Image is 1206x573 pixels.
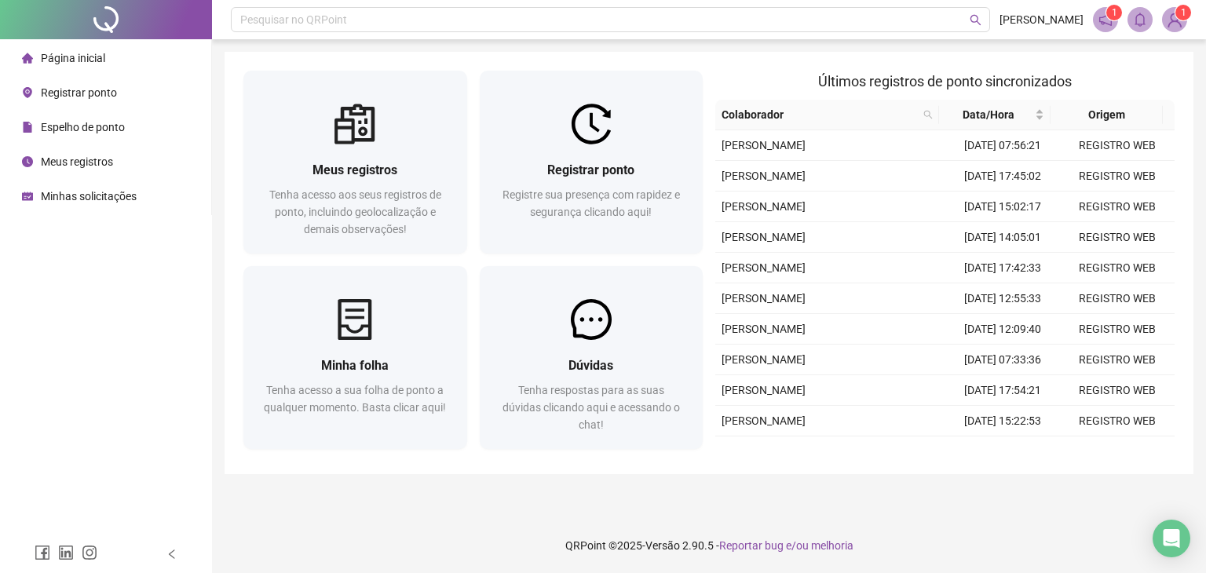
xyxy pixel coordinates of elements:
span: file [22,122,33,133]
span: Tenha acesso a sua folha de ponto a qualquer momento. Basta clicar aqui! [264,384,446,414]
span: [PERSON_NAME] [722,231,806,243]
td: REGISTRO WEB [1060,253,1175,283]
span: Tenha respostas para as suas dúvidas clicando aqui e acessando o chat! [502,384,680,431]
td: REGISTRO WEB [1060,222,1175,253]
span: Tenha acesso aos seus registros de ponto, incluindo geolocalização e demais observações! [269,188,441,235]
span: [PERSON_NAME] [722,384,806,396]
span: 1 [1181,7,1186,18]
td: [DATE] 07:56:21 [945,130,1060,161]
footer: QRPoint © 2025 - 2.90.5 - [212,518,1206,573]
a: DúvidasTenha respostas para as suas dúvidas clicando aqui e acessando o chat! [480,266,703,449]
span: search [970,14,981,26]
td: [DATE] 12:55:33 [945,283,1060,314]
td: [DATE] 17:45:02 [945,161,1060,192]
span: [PERSON_NAME] [722,139,806,151]
div: Open Intercom Messenger [1153,520,1190,557]
span: Espelho de ponto [41,121,125,133]
span: Minhas solicitações [41,190,137,203]
span: [PERSON_NAME] [722,353,806,366]
td: [DATE] 07:33:36 [945,345,1060,375]
td: REGISTRO WEB [1060,161,1175,192]
td: [DATE] 15:02:17 [945,192,1060,222]
span: [PERSON_NAME] [722,200,806,213]
td: [DATE] 17:42:33 [945,253,1060,283]
span: bell [1133,13,1147,27]
td: REGISTRO WEB [1060,345,1175,375]
td: REGISTRO WEB [1060,375,1175,406]
span: [PERSON_NAME] [722,292,806,305]
span: Data/Hora [945,106,1032,123]
span: [PERSON_NAME] [1000,11,1084,28]
span: clock-circle [22,156,33,167]
span: Versão [645,539,680,552]
span: Registre sua presença com rapidez e segurança clicando aqui! [502,188,680,218]
span: [PERSON_NAME] [722,170,806,182]
span: [PERSON_NAME] [722,261,806,274]
td: REGISTRO WEB [1060,406,1175,436]
span: notification [1098,13,1113,27]
span: schedule [22,191,33,202]
td: REGISTRO WEB [1060,314,1175,345]
span: 1 [1112,7,1117,18]
span: search [920,103,936,126]
span: Página inicial [41,52,105,64]
a: Minha folhaTenha acesso a sua folha de ponto a qualquer momento. Basta clicar aqui! [243,266,467,449]
sup: 1 [1106,5,1122,20]
span: Últimos registros de ponto sincronizados [818,73,1072,89]
span: Registrar ponto [41,86,117,99]
span: left [166,549,177,560]
td: REGISTRO WEB [1060,192,1175,222]
td: [DATE] 12:09:40 [945,314,1060,345]
span: search [923,110,933,119]
span: Reportar bug e/ou melhoria [719,539,853,552]
span: [PERSON_NAME] [722,323,806,335]
td: REGISTRO WEB [1060,283,1175,314]
th: Origem [1051,100,1162,130]
td: [DATE] 17:54:21 [945,375,1060,406]
span: instagram [82,545,97,560]
span: facebook [35,545,50,560]
td: [DATE] 14:05:01 [945,222,1060,253]
span: Minha folha [321,358,389,373]
span: linkedin [58,545,74,560]
span: Dúvidas [568,358,613,373]
span: Registrar ponto [547,162,634,177]
span: Meus registros [41,155,113,168]
td: REGISTRO WEB [1060,436,1175,467]
span: Meus registros [312,162,397,177]
span: [PERSON_NAME] [722,414,806,427]
td: REGISTRO WEB [1060,130,1175,161]
span: home [22,53,33,64]
sup: Atualize o seu contato no menu Meus Dados [1175,5,1191,20]
th: Data/Hora [939,100,1051,130]
a: Meus registrosTenha acesso aos seus registros de ponto, incluindo geolocalização e demais observa... [243,71,467,254]
td: [DATE] 14:33:37 [945,436,1060,467]
img: 78408 [1163,8,1186,31]
a: Registrar pontoRegistre sua presença com rapidez e segurança clicando aqui! [480,71,703,254]
span: Colaborador [722,106,917,123]
td: [DATE] 15:22:53 [945,406,1060,436]
span: environment [22,87,33,98]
